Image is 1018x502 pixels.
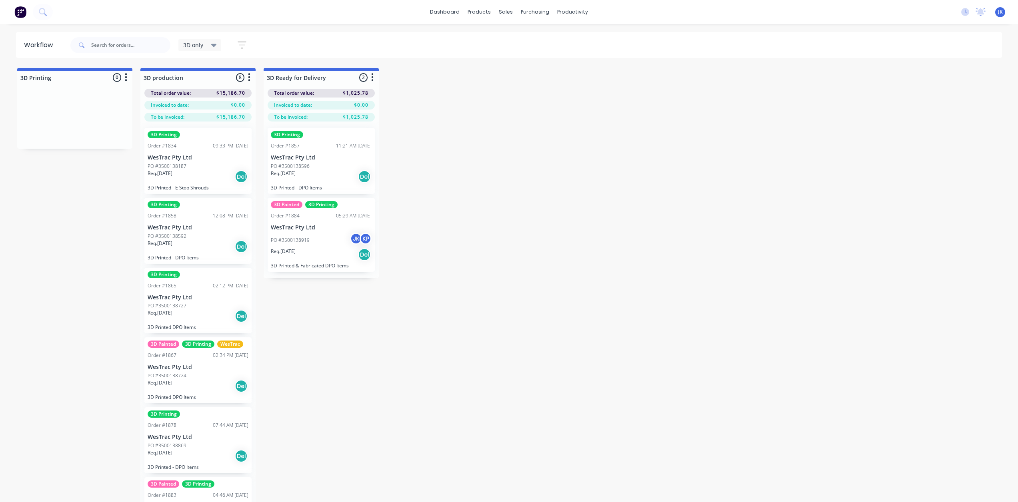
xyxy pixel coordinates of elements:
p: Req. [DATE] [148,240,172,247]
div: 05:29 AM [DATE] [336,212,372,219]
p: 3D Printed DPO Items [148,324,248,330]
div: 3D Printing [148,201,180,208]
p: WesTrac Pty Ltd [148,294,248,301]
div: Order #1878 [148,422,176,429]
p: 3D Printed - DPO Items [271,185,372,191]
span: Total order value: [151,90,191,97]
p: PO #3500138596 [271,163,310,170]
p: WesTrac Pty Ltd [271,224,372,231]
div: Order #1884 [271,212,300,219]
div: 11:21 AM [DATE] [336,142,372,149]
p: Req. [DATE] [148,379,172,386]
div: 3D PrintingOrder #185812:08 PM [DATE]WesTrac Pty LtdPO #3500138592Req.[DATE]Del3D Printed - DPO I... [144,198,252,264]
span: $0.00 [354,102,368,109]
span: 3D only [183,41,203,49]
p: 3D Printed & Fabricated DPO Items [271,263,372,269]
div: Workflow [24,40,57,50]
div: Del [235,450,248,462]
div: 09:33 PM [DATE] [213,142,248,149]
div: 3D PrintingOrder #185711:21 AM [DATE]WesTrac Pty LtdPO #3500138596Req.[DATE]Del3D Printed - DPO I... [268,128,375,194]
div: JK [350,233,362,245]
div: Order #1834 [148,142,176,149]
div: WesTrac [217,341,243,348]
div: products [464,6,495,18]
p: Req. [DATE] [271,248,296,255]
p: 3D Printed DPO Items [148,394,248,400]
p: 3D Printed - E Stop Shrouds [148,185,248,191]
p: Req. [DATE] [148,170,172,177]
span: To be invoiced: [151,114,184,121]
p: WesTrac Pty Ltd [148,364,248,371]
div: KP [360,233,372,245]
span: $15,186.70 [216,90,245,97]
div: Del [235,310,248,323]
div: 3D Printing [148,271,180,278]
div: Del [358,248,371,261]
div: Del [235,380,248,392]
div: 3D Printing [305,201,338,208]
div: 02:12 PM [DATE] [213,282,248,289]
div: 3D Printing [182,480,214,488]
div: 3D Printing [148,131,180,138]
img: Factory [14,6,26,18]
span: $1,025.78 [343,114,368,121]
div: 02:34 PM [DATE] [213,352,248,359]
div: 3D PrintingOrder #186502:12 PM [DATE]WesTrac Pty LtdPO #3500138727Req.[DATE]Del3D Printed DPO Items [144,268,252,334]
p: Req. [DATE] [148,449,172,456]
span: Invoiced to date: [151,102,189,109]
span: To be invoiced: [274,114,308,121]
p: WesTrac Pty Ltd [148,154,248,161]
div: Order #1867 [148,352,176,359]
div: Del [235,170,248,183]
div: productivity [553,6,592,18]
input: Search for orders... [91,37,170,53]
div: 3D Painted [148,341,179,348]
p: PO #3500138724 [148,372,186,379]
div: sales [495,6,517,18]
div: 3D PrintingOrder #187807:44 AM [DATE]WesTrac Pty LtdPO #3500138869Req.[DATE]Del3D Printed - DPO I... [144,407,252,473]
div: Order #1858 [148,212,176,219]
p: PO #3500138592 [148,233,186,240]
p: PO #3500138869 [148,442,186,449]
div: Del [358,170,371,183]
div: 3D Printing [271,131,303,138]
span: Total order value: [274,90,314,97]
span: $1,025.78 [343,90,368,97]
div: 07:44 AM [DATE] [213,422,248,429]
div: Order #1883 [148,492,176,499]
div: Order #1865 [148,282,176,289]
span: $0.00 [231,102,245,109]
p: 3D Printed - DPO Items [148,464,248,470]
p: PO #3500138187 [148,163,186,170]
span: $15,186.70 [216,114,245,121]
p: WesTrac Pty Ltd [148,224,248,231]
div: Order #1857 [271,142,300,149]
p: PO #3500138727 [148,302,186,309]
div: 04:46 AM [DATE] [213,492,248,499]
a: dashboard [426,6,464,18]
div: 3D Painted [271,201,302,208]
p: Req. [DATE] [271,170,296,177]
div: 3D Painted3D PrintingOrder #188405:29 AM [DATE]WesTrac Pty LtdPO #3500138919JKKPReq.[DATE]Del3D P... [268,198,375,272]
p: WesTrac Pty Ltd [271,154,372,161]
div: purchasing [517,6,553,18]
span: Invoiced to date: [274,102,312,109]
div: 3D Printing [182,341,214,348]
div: 3D Printing [148,410,180,418]
p: PO #3500138919 [271,237,310,244]
p: 3D Printed - DPO Items [148,255,248,261]
div: 3D PrintingOrder #183409:33 PM [DATE]WesTrac Pty LtdPO #3500138187Req.[DATE]Del3D Printed - E Sto... [144,128,252,194]
p: WesTrac Pty Ltd [148,434,248,440]
div: 3D Painted [148,480,179,488]
span: JK [998,8,1003,16]
div: Del [235,240,248,253]
p: Req. [DATE] [148,309,172,317]
div: 3D Painted3D PrintingWesTracOrder #186702:34 PM [DATE]WesTrac Pty LtdPO #3500138724Req.[DATE]Del3... [144,337,252,403]
div: 12:08 PM [DATE] [213,212,248,219]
